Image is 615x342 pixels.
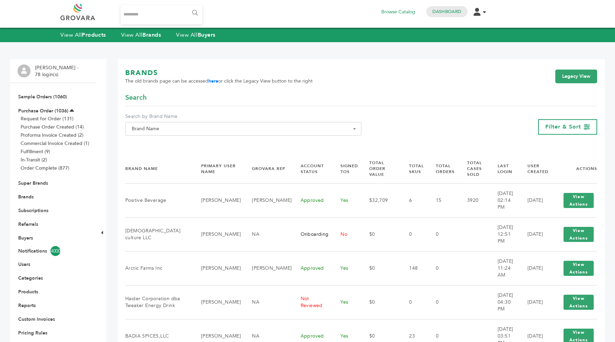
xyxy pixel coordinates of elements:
a: Sample Orders (1060) [18,94,67,100]
th: Total SKUs [401,154,427,183]
span: Brand Name [125,122,361,136]
input: Search... [121,5,202,24]
td: $0 [361,217,401,251]
a: Purchase Order (1036) [18,108,68,114]
td: [PERSON_NAME] [193,217,243,251]
li: [PERSON_NAME] - 78 login(s) [35,64,80,78]
td: [DATE] [519,183,552,217]
td: [DATE] 02:14 PM [489,183,519,217]
td: $0 [361,251,401,285]
td: [DATE] [519,251,552,285]
td: $0 [361,285,401,319]
strong: Brands [142,31,161,39]
h1: BRANDS [125,68,313,78]
span: 4000 [50,246,60,256]
td: [PERSON_NAME] [193,251,243,285]
td: $32,709 [361,183,401,217]
a: View AllBuyers [176,31,216,39]
td: Arctic Farms Inc [125,251,193,285]
th: Account Status [292,154,332,183]
td: 0 [427,217,459,251]
a: Request for Order (131) [21,115,73,122]
td: [DATE] 12:51 PM [489,217,519,251]
a: Purchase Order Created (14) [21,124,84,130]
a: Reports [18,302,36,309]
img: profile.png [18,64,31,77]
a: Subscriptions [18,207,48,214]
strong: Products [82,31,106,39]
a: Dashboard [432,9,461,15]
a: here [208,78,218,84]
td: Yes [332,285,361,319]
td: 0 [401,217,427,251]
th: Brand Name [125,154,193,183]
a: Super Brands [18,180,48,186]
a: Notifications4000 [18,246,88,256]
a: Order Complete (877) [21,165,69,171]
a: In-Transit (2) [21,157,47,163]
th: Actions [552,154,597,183]
button: View Actions [564,193,594,208]
td: 6 [401,183,427,217]
th: Total Orders [427,154,459,183]
span: The old brands page can be accessed or click the Legacy View button to the right [125,78,313,85]
td: [DATE] [519,217,552,251]
span: Filter & Sort [545,123,581,131]
td: 0 [401,285,427,319]
a: View AllBrands [121,31,161,39]
a: Browse Catalog [381,8,415,16]
th: Total Cases Sold [459,154,489,183]
a: View AllProducts [60,31,106,39]
td: Haider Corporation dba Tweaker Energy Drink [125,285,193,319]
button: View Actions [564,261,594,276]
th: Last Login [489,154,519,183]
td: 15 [427,183,459,217]
a: Referrals [18,221,38,228]
td: [PERSON_NAME] [193,183,243,217]
td: Yes [332,251,361,285]
a: Brands [18,194,34,200]
td: [DATE] 04:30 PM [489,285,519,319]
label: Search by Brand Name [125,113,361,120]
th: Total Order Value [361,154,401,183]
span: Brand Name [129,124,358,134]
td: NA [243,217,292,251]
td: Onboarding [292,217,332,251]
th: Signed TOS [332,154,361,183]
span: Search [125,93,147,102]
td: [DATE] [519,285,552,319]
td: [DATE] 11:24 AM [489,251,519,285]
td: 148 [401,251,427,285]
button: View Actions [564,227,594,242]
th: Grovara Rep [243,154,292,183]
td: Not Reviewed [292,285,332,319]
td: Yes [332,183,361,217]
button: View Actions [564,295,594,310]
td: [PERSON_NAME] [193,285,243,319]
strong: Buyers [198,31,216,39]
a: Commercial Invoice Created (1) [21,140,89,147]
td: Approved [292,183,332,217]
td: Approved [292,251,332,285]
td: NA [243,285,292,319]
td: [PERSON_NAME] [243,251,292,285]
td: No [332,217,361,251]
th: Primary User Name [193,154,243,183]
td: 0 [427,251,459,285]
a: Fulfillment (9) [21,148,50,155]
th: User Created [519,154,552,183]
a: Buyers [18,235,33,241]
a: Categories [18,275,43,281]
a: Legacy View [555,70,597,83]
a: Users [18,261,30,268]
td: Positive Beverage [125,183,193,217]
td: 0 [427,285,459,319]
a: Products [18,289,38,295]
td: [PERSON_NAME] [243,183,292,217]
a: Proforma Invoice Created (2) [21,132,83,138]
td: 3920 [459,183,489,217]
a: Pricing Rules [18,330,47,336]
td: [DEMOGRAPHIC_DATA] culture LLC [125,217,193,251]
a: Custom Invoices [18,316,55,322]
